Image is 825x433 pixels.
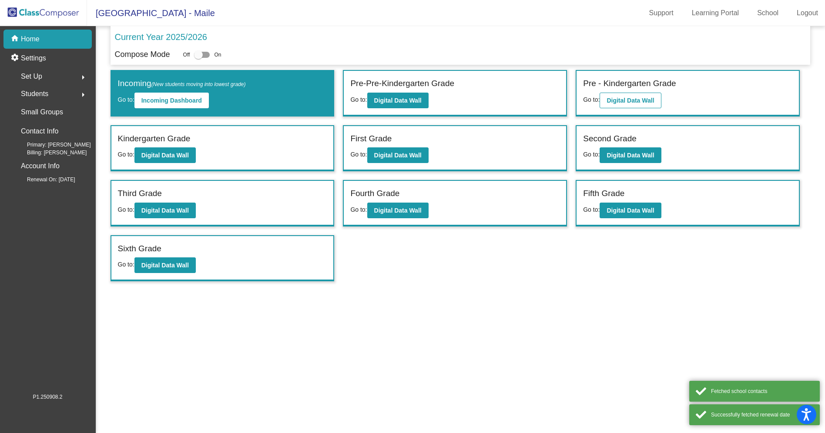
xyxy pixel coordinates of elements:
[367,93,429,108] button: Digital Data Wall
[134,147,196,163] button: Digital Data Wall
[21,88,48,100] span: Students
[790,6,825,20] a: Logout
[118,243,161,255] label: Sixth Grade
[134,257,196,273] button: Digital Data Wall
[78,72,88,83] mat-icon: arrow_right
[10,34,21,44] mat-icon: home
[118,261,134,268] span: Go to:
[21,53,46,63] p: Settings
[21,70,42,83] span: Set Up
[600,93,661,108] button: Digital Data Wall
[151,81,246,87] span: (New students moving into lowest grade)
[583,151,600,158] span: Go to:
[350,187,399,200] label: Fourth Grade
[600,203,661,218] button: Digital Data Wall
[10,53,21,63] mat-icon: settings
[118,77,246,90] label: Incoming
[583,96,600,103] span: Go to:
[374,97,422,104] b: Digital Data Wall
[685,6,746,20] a: Learning Portal
[134,203,196,218] button: Digital Data Wall
[21,106,63,118] p: Small Groups
[118,206,134,213] span: Go to:
[134,93,209,108] button: Incoming Dashboard
[642,6,681,20] a: Support
[141,97,202,104] b: Incoming Dashboard
[583,133,637,145] label: Second Grade
[13,176,75,183] span: Renewal On: [DATE]
[141,152,189,159] b: Digital Data Wall
[87,6,215,20] span: [GEOGRAPHIC_DATA] - Maile
[141,207,189,214] b: Digital Data Wall
[350,96,367,103] span: Go to:
[607,207,654,214] b: Digital Data Wall
[374,152,422,159] b: Digital Data Wall
[21,160,60,172] p: Account Info
[600,147,661,163] button: Digital Data Wall
[350,206,367,213] span: Go to:
[583,77,676,90] label: Pre - Kindergarten Grade
[13,141,91,149] span: Primary: [PERSON_NAME]
[21,34,40,44] p: Home
[367,203,429,218] button: Digital Data Wall
[183,51,190,59] span: Off
[118,151,134,158] span: Go to:
[711,411,813,419] div: Successfully fetched renewal date
[118,96,134,103] span: Go to:
[350,151,367,158] span: Go to:
[583,187,624,200] label: Fifth Grade
[607,152,654,159] b: Digital Data Wall
[583,206,600,213] span: Go to:
[21,125,58,137] p: Contact Info
[78,90,88,100] mat-icon: arrow_right
[350,133,392,145] label: First Grade
[750,6,785,20] a: School
[350,77,454,90] label: Pre-Pre-Kindergarten Grade
[711,387,813,395] div: Fetched school contacts
[13,149,87,157] span: Billing: [PERSON_NAME]
[115,30,207,43] p: Current Year 2025/2026
[118,133,191,145] label: Kindergarten Grade
[115,49,170,60] p: Compose Mode
[214,51,221,59] span: On
[118,187,162,200] label: Third Grade
[367,147,429,163] button: Digital Data Wall
[607,97,654,104] b: Digital Data Wall
[374,207,422,214] b: Digital Data Wall
[141,262,189,269] b: Digital Data Wall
